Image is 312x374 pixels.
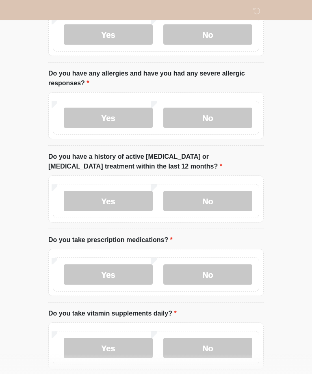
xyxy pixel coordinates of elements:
[64,338,153,358] label: Yes
[48,235,173,245] label: Do you take prescription medications?
[163,264,252,285] label: No
[64,108,153,128] label: Yes
[163,24,252,45] label: No
[48,152,264,171] label: Do you have a history of active [MEDICAL_DATA] or [MEDICAL_DATA] treatment within the last 12 mon...
[163,191,252,211] label: No
[64,24,153,45] label: Yes
[40,6,51,16] img: Sm Skin La Laser Logo
[64,264,153,285] label: Yes
[48,69,264,88] label: Do you have any allergies and have you had any severe allergic responses?
[163,338,252,358] label: No
[163,108,252,128] label: No
[48,309,177,318] label: Do you take vitamin supplements daily?
[64,191,153,211] label: Yes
